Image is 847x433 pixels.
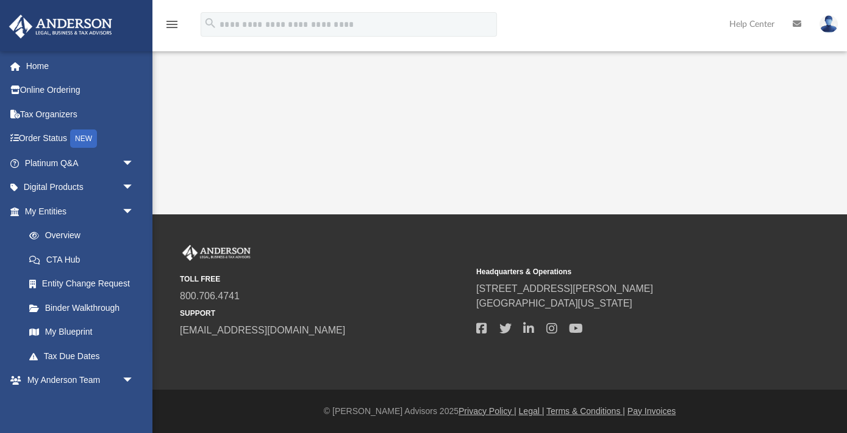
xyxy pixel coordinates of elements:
a: Platinum Q&Aarrow_drop_down [9,151,152,175]
a: My Anderson Teamarrow_drop_down [9,368,146,393]
a: Tax Due Dates [17,344,152,368]
small: TOLL FREE [180,274,468,285]
div: © [PERSON_NAME] Advisors 2025 [152,405,847,418]
a: Overview [17,224,152,248]
img: Anderson Advisors Platinum Portal [5,15,116,38]
div: NEW [70,129,97,148]
a: Terms & Conditions | [546,406,625,416]
a: [EMAIL_ADDRESS][DOMAIN_NAME] [180,325,345,335]
a: [GEOGRAPHIC_DATA][US_STATE] [476,298,632,308]
small: Headquarters & Operations [476,266,764,277]
span: arrow_drop_down [122,368,146,393]
a: Digital Productsarrow_drop_down [9,175,152,200]
a: CTA Hub [17,247,152,272]
i: search [204,16,217,30]
a: menu [165,23,179,32]
a: Tax Organizers [9,102,152,126]
a: Entity Change Request [17,272,152,296]
span: arrow_drop_down [122,175,146,200]
small: SUPPORT [180,308,468,319]
img: Anderson Advisors Platinum Portal [180,245,253,261]
a: Home [9,54,152,78]
a: Order StatusNEW [9,126,152,151]
a: Legal | [519,406,545,416]
a: Pay Invoices [627,406,676,416]
a: 800.706.4741 [180,291,240,301]
span: arrow_drop_down [122,199,146,224]
a: My Entitiesarrow_drop_down [9,199,152,224]
img: User Pic [820,15,838,33]
a: Online Ordering [9,78,152,103]
a: My Blueprint [17,320,146,344]
a: [STREET_ADDRESS][PERSON_NAME] [476,283,653,294]
a: Binder Walkthrough [17,296,152,320]
i: menu [165,17,179,32]
span: arrow_drop_down [122,151,146,176]
a: Privacy Policy | [459,406,516,416]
